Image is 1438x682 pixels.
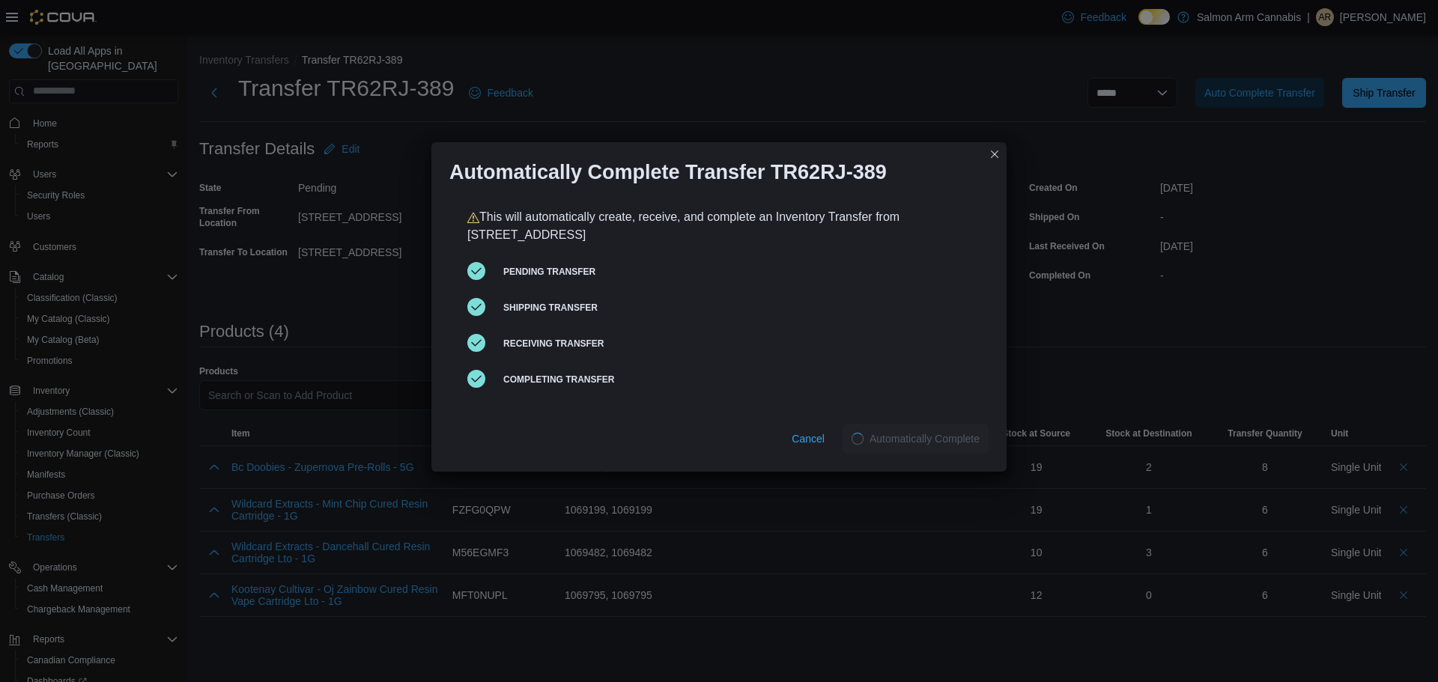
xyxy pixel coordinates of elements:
[843,424,989,454] button: LoadingAutomatically Complete
[870,431,980,446] span: Automatically Complete
[449,160,887,184] h1: Automatically Complete Transfer TR62RJ-389
[852,433,864,445] span: Loading
[792,431,825,446] span: Cancel
[503,266,971,278] h6: Pending Transfer
[467,208,971,244] p: This will automatically create, receive, and complete an Inventory Transfer from [STREET_ADDRESS]
[786,424,831,454] button: Cancel
[986,145,1004,163] button: Closes this modal window
[503,374,971,386] h6: Completing Transfer
[503,302,971,314] h6: Shipping Transfer
[503,338,971,350] h6: Receiving Transfer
